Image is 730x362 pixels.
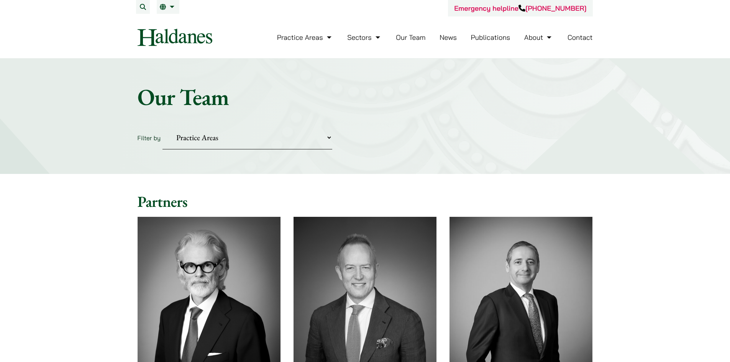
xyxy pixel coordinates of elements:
[138,192,593,211] h2: Partners
[138,134,161,142] label: Filter by
[277,33,333,42] a: Practice Areas
[454,4,586,13] a: Emergency helpline[PHONE_NUMBER]
[160,4,176,10] a: EN
[138,29,212,46] img: Logo of Haldanes
[396,33,425,42] a: Our Team
[138,83,593,111] h1: Our Team
[568,33,593,42] a: Contact
[347,33,382,42] a: Sectors
[440,33,457,42] a: News
[471,33,510,42] a: Publications
[524,33,553,42] a: About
